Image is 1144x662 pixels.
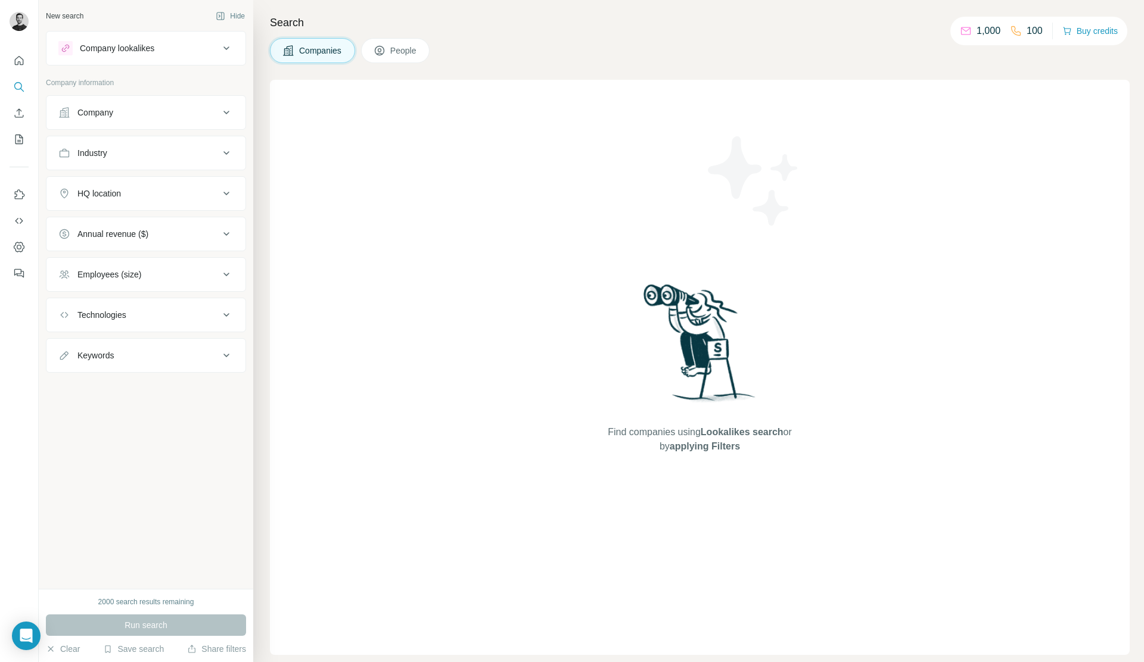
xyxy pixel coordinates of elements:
[1027,24,1043,38] p: 100
[670,441,740,451] span: applying Filters
[46,34,245,63] button: Company lookalikes
[10,129,29,150] button: My lists
[1062,23,1118,39] button: Buy credits
[46,260,245,289] button: Employees (size)
[187,643,246,655] button: Share filters
[77,349,114,361] div: Keywords
[46,341,245,370] button: Keywords
[10,210,29,232] button: Use Surfe API
[207,7,253,25] button: Hide
[77,107,113,118] div: Company
[46,98,245,127] button: Company
[98,597,194,607] div: 2000 search results remaining
[80,42,154,54] div: Company lookalikes
[77,228,148,240] div: Annual revenue ($)
[700,127,807,235] img: Surfe Illustration - Stars
[604,425,795,454] span: Find companies using or by
[46,301,245,329] button: Technologies
[10,184,29,205] button: Use Surfe on LinkedIn
[638,281,762,414] img: Surfe Illustration - Woman searching with binoculars
[103,643,164,655] button: Save search
[299,45,343,57] span: Companies
[390,45,418,57] span: People
[77,268,141,280] div: Employees (size)
[977,24,1000,38] p: 1,000
[46,77,246,88] p: Company information
[46,179,245,208] button: HQ location
[77,309,126,321] div: Technologies
[46,139,245,167] button: Industry
[46,11,83,21] div: New search
[12,622,41,650] div: Open Intercom Messenger
[10,12,29,31] img: Avatar
[10,76,29,98] button: Search
[10,263,29,284] button: Feedback
[701,427,784,437] span: Lookalikes search
[46,220,245,248] button: Annual revenue ($)
[46,643,80,655] button: Clear
[270,14,1130,31] h4: Search
[10,102,29,124] button: Enrich CSV
[77,147,107,159] div: Industry
[10,50,29,71] button: Quick start
[77,188,121,199] div: HQ location
[10,236,29,258] button: Dashboard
